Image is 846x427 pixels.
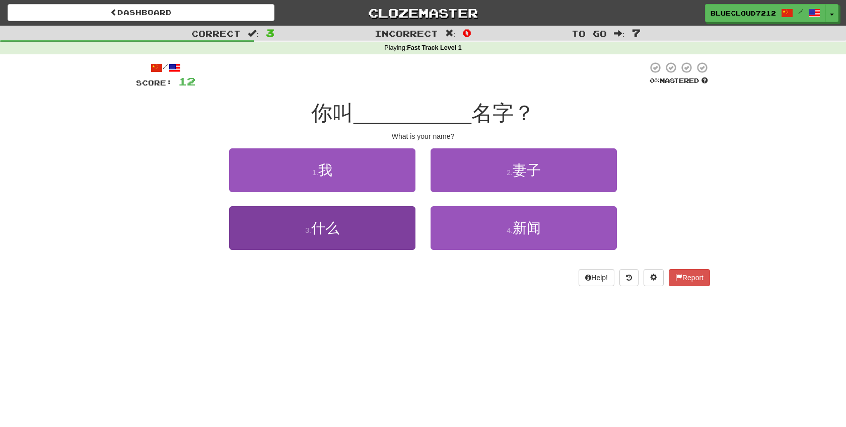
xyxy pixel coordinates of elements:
span: : [248,29,259,38]
button: Help! [579,269,614,286]
span: Incorrect [375,28,438,38]
button: Report [669,269,710,286]
a: Dashboard [8,4,274,21]
span: 我 [318,162,332,178]
div: Mastered [648,76,710,86]
span: To go [572,28,607,38]
strong: Fast Track Level 1 [407,44,462,51]
small: 4 . [507,226,513,234]
span: 7 [632,27,641,39]
div: What is your name? [136,131,710,141]
span: 新闻 [513,220,541,236]
small: 3 . [305,226,311,234]
a: BlueCloud7212 / [705,4,826,22]
span: 什么 [311,220,339,236]
button: Round history (alt+y) [619,269,639,286]
span: 0 % [650,76,660,84]
div: / [136,61,195,74]
span: 0 [463,27,471,39]
span: 3 [266,27,274,39]
span: 你叫 [311,101,354,125]
span: Score: [136,78,172,87]
button: 1.我 [229,148,415,192]
small: 1 . [312,168,318,177]
span: Correct [191,28,241,38]
span: __________ [354,101,471,125]
span: 妻子 [513,162,541,178]
span: 12 [178,75,195,88]
span: : [445,29,456,38]
a: Clozemaster [290,4,556,22]
span: : [614,29,625,38]
button: 2.妻子 [431,148,617,192]
span: 名字？ [471,101,535,125]
span: / [798,8,803,15]
span: BlueCloud7212 [711,9,776,18]
button: 3.什么 [229,206,415,250]
small: 2 . [507,168,513,177]
button: 4.新闻 [431,206,617,250]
